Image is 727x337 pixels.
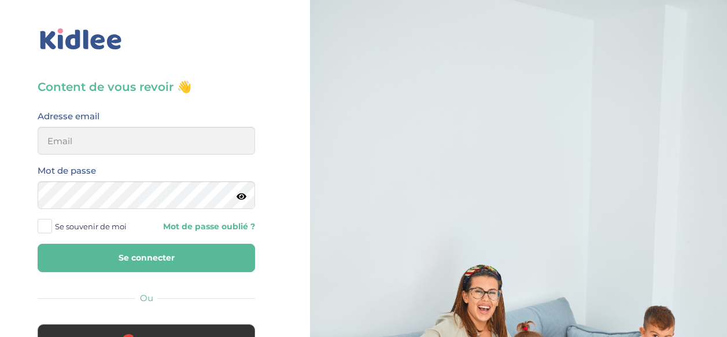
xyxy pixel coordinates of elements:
h3: Content de vous revoir 👋 [38,79,255,95]
label: Adresse email [38,109,99,124]
label: Mot de passe [38,163,96,178]
button: Se connecter [38,244,255,272]
a: Mot de passe oublié ? [155,221,255,232]
img: logo_kidlee_bleu [38,26,124,53]
span: Ou [140,292,153,303]
input: Email [38,127,255,155]
span: Se souvenir de moi [55,219,127,234]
